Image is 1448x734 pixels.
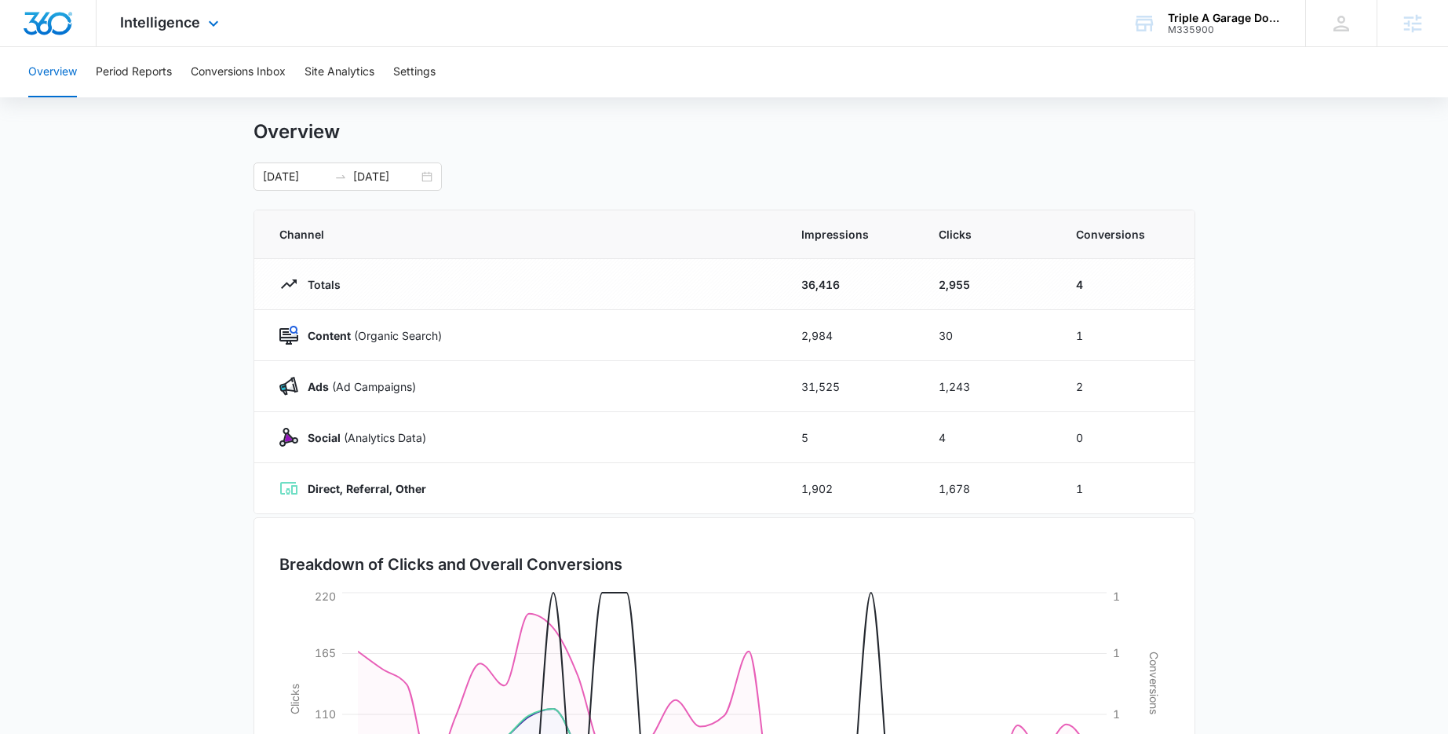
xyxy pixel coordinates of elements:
[920,361,1057,412] td: 1,243
[1147,652,1161,714] tspan: Conversions
[1057,412,1195,463] td: 0
[393,47,436,97] button: Settings
[279,226,764,243] span: Channel
[263,168,328,185] input: Start date
[1057,463,1195,514] td: 1
[279,326,298,345] img: Content
[287,684,301,714] tspan: Clicks
[1113,646,1120,659] tspan: 1
[279,553,622,576] h3: Breakdown of Clicks and Overall Conversions
[44,25,77,38] div: v 4.0.25
[1076,226,1169,243] span: Conversions
[920,310,1057,361] td: 30
[156,91,169,104] img: tab_keywords_by_traffic_grey.svg
[782,361,920,412] td: 31,525
[782,259,920,310] td: 36,416
[60,93,140,103] div: Domain Overview
[253,120,340,144] h1: Overview
[920,463,1057,514] td: 1,678
[315,707,336,721] tspan: 110
[298,276,341,293] p: Totals
[25,41,38,53] img: website_grey.svg
[1113,590,1120,603] tspan: 1
[191,47,286,97] button: Conversions Inbox
[334,170,347,183] span: to
[298,378,416,395] p: (Ad Campaigns)
[298,327,442,344] p: (Organic Search)
[28,47,77,97] button: Overview
[1168,24,1282,35] div: account id
[920,259,1057,310] td: 2,955
[120,14,200,31] span: Intelligence
[315,590,336,603] tspan: 220
[920,412,1057,463] td: 4
[308,329,351,342] strong: Content
[279,428,298,447] img: Social
[1057,361,1195,412] td: 2
[41,41,173,53] div: Domain: [DOMAIN_NAME]
[1168,12,1282,24] div: account name
[782,310,920,361] td: 2,984
[308,482,426,495] strong: Direct, Referral, Other
[305,47,374,97] button: Site Analytics
[801,226,901,243] span: Impressions
[308,380,329,393] strong: Ads
[1057,259,1195,310] td: 4
[96,47,172,97] button: Period Reports
[308,431,341,444] strong: Social
[353,168,418,185] input: End date
[334,170,347,183] span: swap-right
[1057,310,1195,361] td: 1
[782,412,920,463] td: 5
[939,226,1038,243] span: Clicks
[42,91,55,104] img: tab_domain_overview_orange.svg
[782,463,920,514] td: 1,902
[25,25,38,38] img: logo_orange.svg
[279,377,298,396] img: Ads
[1113,707,1120,721] tspan: 1
[298,429,426,446] p: (Analytics Data)
[315,646,336,659] tspan: 165
[173,93,264,103] div: Keywords by Traffic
